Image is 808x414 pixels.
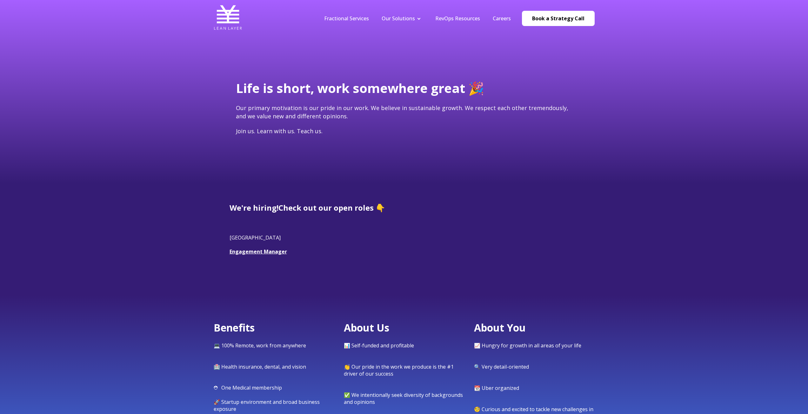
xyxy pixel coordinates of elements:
[214,384,282,391] span: ⛑ One Medical membership
[344,363,454,377] span: 👏 Our pride in the work we produce is the #1 driver of our success
[236,127,323,135] span: Join us. Learn with us. Teach us.
[278,202,385,213] span: Check out our open roles 👇
[474,384,519,391] span: 📆 Uber organized
[236,104,568,120] span: Our primary motivation is our pride in our work. We believe in sustainable growth. We respect eac...
[214,342,306,349] span: 💻 100% Remote, work from anywhere
[230,234,281,241] span: [GEOGRAPHIC_DATA]
[214,321,255,334] span: Benefits
[382,15,415,22] a: Our Solutions
[344,342,414,349] span: 📊 Self-funded and profitable
[435,15,480,22] a: RevOps Resources
[474,321,526,334] span: About You
[344,391,463,405] span: ✅ We intentionally seek diversity of backgrounds and opinions
[236,79,484,97] span: Life is short, work somewhere great 🎉
[318,15,517,22] div: Navigation Menu
[214,363,306,370] span: 🏥 Health insurance, dental, and vision
[230,202,278,213] span: We're hiring!
[324,15,369,22] a: Fractional Services
[474,363,529,370] span: 🔍 Very detail-oriented
[493,15,511,22] a: Careers
[344,321,389,334] span: About Us
[522,11,595,26] a: Book a Strategy Call
[214,3,242,32] img: Lean Layer Logo
[214,398,320,412] span: 🚀 Startup environment and broad business exposure
[230,248,287,255] a: Engagement Manager
[474,342,581,349] span: 📈 Hungry for growth in all areas of your life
